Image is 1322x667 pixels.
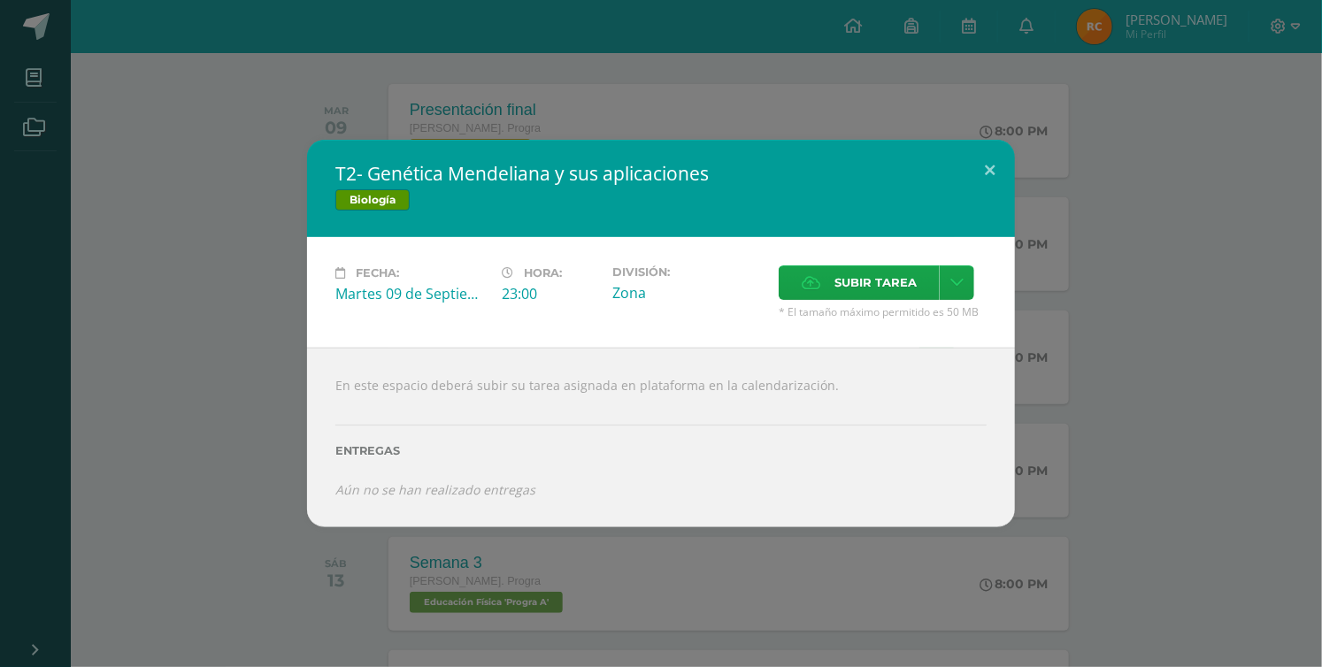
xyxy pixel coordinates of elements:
[335,284,488,303] div: Martes 09 de Septiembre
[502,284,598,303] div: 23:00
[779,304,987,319] span: * El tamaño máximo permitido es 50 MB
[834,266,917,299] span: Subir tarea
[335,444,987,457] label: Entregas
[612,283,765,303] div: Zona
[356,266,399,280] span: Fecha:
[965,140,1015,200] button: Close (Esc)
[335,189,410,211] span: Biología
[612,265,765,279] label: División:
[335,481,535,498] i: Aún no se han realizado entregas
[524,266,562,280] span: Hora:
[335,161,987,186] h2: T2- Genética Mendeliana y sus aplicaciones
[307,348,1015,526] div: En este espacio deberá subir su tarea asignada en plataforma en la calendarización.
